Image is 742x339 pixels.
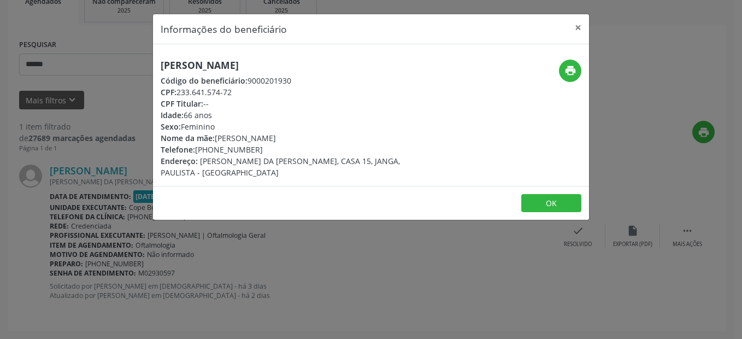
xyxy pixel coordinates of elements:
[161,86,436,98] div: 233.641.574-72
[161,132,436,144] div: [PERSON_NAME]
[161,144,195,155] span: Telefone:
[161,156,198,166] span: Endereço:
[161,110,184,120] span: Idade:
[564,65,576,77] i: print
[521,194,581,213] button: OK
[161,75,436,86] div: 9000201930
[161,156,400,178] span: [PERSON_NAME] DA [PERSON_NAME], CASA 15, JANGA, PAULISTA - [GEOGRAPHIC_DATA]
[559,60,581,82] button: print
[161,75,248,86] span: Código do beneficiário:
[161,144,436,155] div: [PHONE_NUMBER]
[161,109,436,121] div: 66 anos
[161,87,176,97] span: CPF:
[161,60,436,71] h5: [PERSON_NAME]
[161,22,287,36] h5: Informações do beneficiário
[161,98,203,109] span: CPF Titular:
[161,133,215,143] span: Nome da mãe:
[161,121,181,132] span: Sexo:
[567,14,589,41] button: Close
[161,98,436,109] div: --
[161,121,436,132] div: Feminino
